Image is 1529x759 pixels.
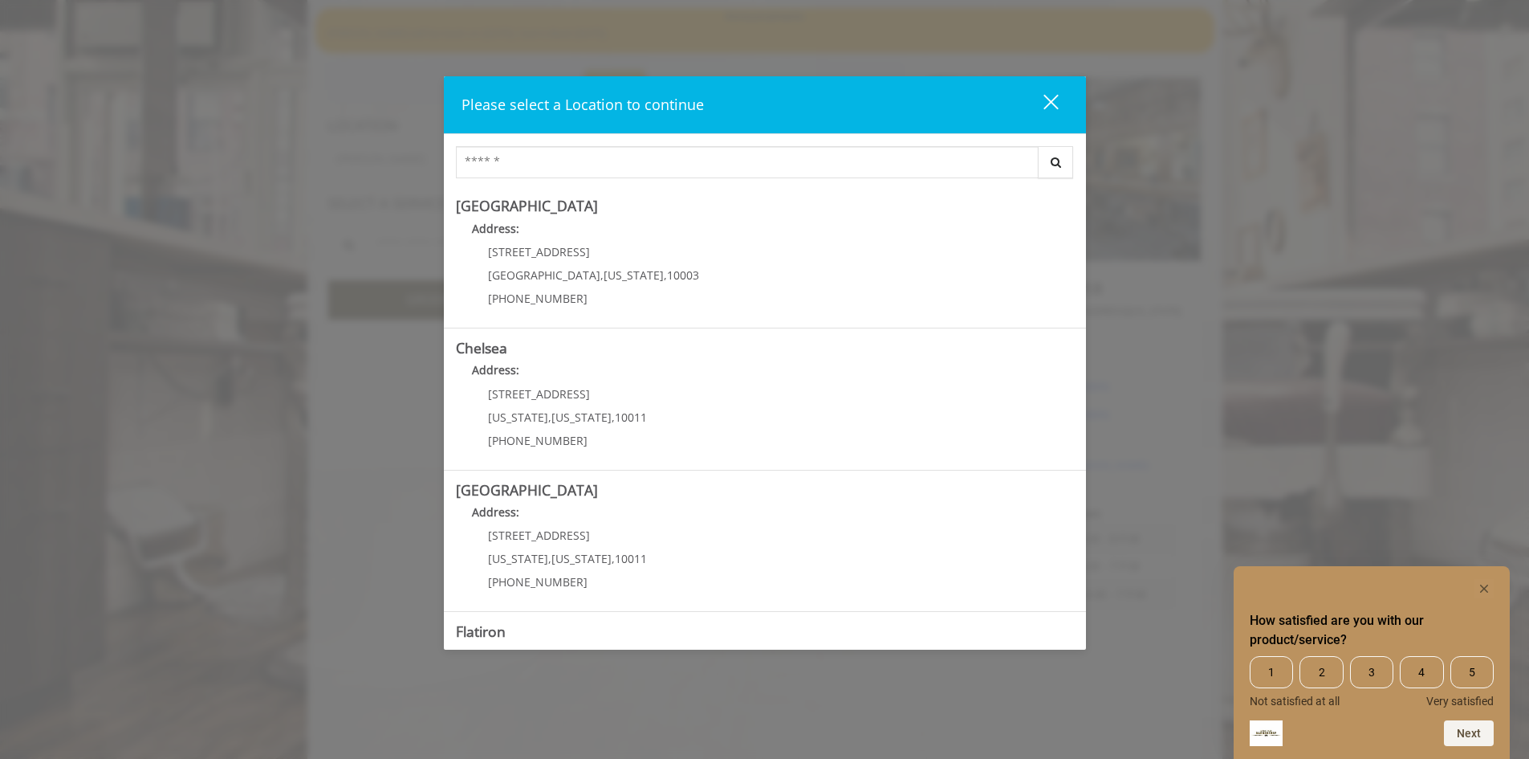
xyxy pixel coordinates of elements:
[488,433,588,448] span: [PHONE_NUMBER]
[1250,656,1494,708] div: How satisfied are you with our product/service? Select an option from 1 to 5, with 1 being Not sa...
[472,504,519,520] b: Address:
[1350,656,1393,688] span: 3
[1250,611,1494,650] h2: How satisfied are you with our product/service? Select an option from 1 to 5, with 1 being Not sa...
[456,146,1039,178] input: Search Center
[612,410,615,425] span: ,
[548,551,551,566] span: ,
[488,528,590,543] span: [STREET_ADDRESS]
[456,196,598,215] b: [GEOGRAPHIC_DATA]
[612,551,615,566] span: ,
[488,410,548,425] span: [US_STATE]
[472,362,519,377] b: Address:
[1426,695,1494,708] span: Very satisfied
[1400,656,1443,688] span: 4
[1025,93,1057,117] div: close dialog
[667,267,699,283] span: 10003
[551,410,612,425] span: [US_STATE]
[1250,656,1293,688] span: 1
[488,267,600,283] span: [GEOGRAPHIC_DATA]
[1250,695,1340,708] span: Not satisfied at all
[1299,656,1343,688] span: 2
[604,267,664,283] span: [US_STATE]
[551,551,612,566] span: [US_STATE]
[615,551,647,566] span: 10011
[1014,88,1068,121] button: close dialog
[488,291,588,306] span: [PHONE_NUMBER]
[456,338,507,357] b: Chelsea
[488,574,588,590] span: [PHONE_NUMBER]
[1474,579,1494,598] button: Hide survey
[472,221,519,236] b: Address:
[456,146,1074,186] div: Center Select
[456,622,506,641] b: Flatiron
[1047,157,1065,168] i: Search button
[600,267,604,283] span: ,
[1250,579,1494,746] div: How satisfied are you with our product/service? Select an option from 1 to 5, with 1 being Not sa...
[548,410,551,425] span: ,
[488,386,590,402] span: [STREET_ADDRESS]
[462,95,704,114] span: Please select a Location to continue
[664,267,667,283] span: ,
[1450,656,1494,688] span: 5
[1444,720,1494,746] button: Next question
[488,551,548,566] span: [US_STATE]
[488,244,590,259] span: [STREET_ADDRESS]
[615,410,647,425] span: 10011
[456,480,598,500] b: [GEOGRAPHIC_DATA]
